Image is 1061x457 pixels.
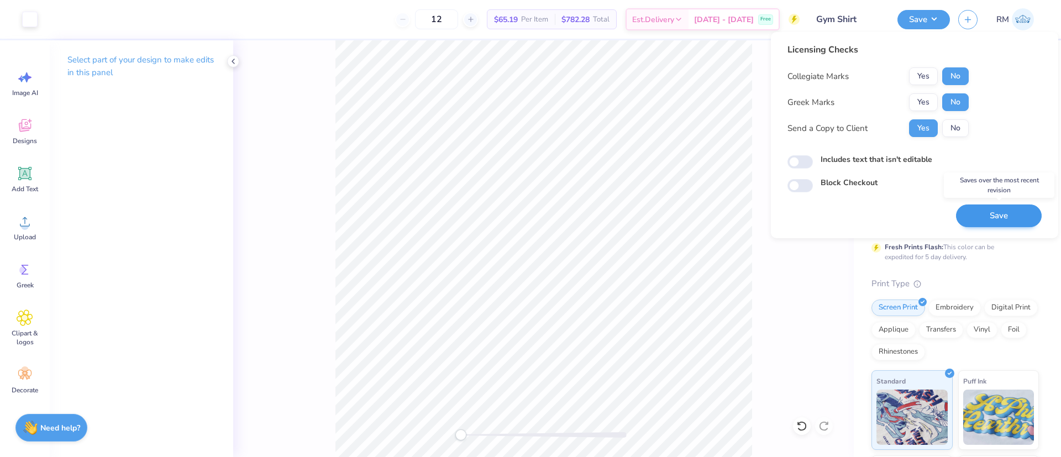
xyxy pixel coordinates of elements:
[876,375,906,387] span: Standard
[787,96,834,109] div: Greek Marks
[876,390,948,445] img: Standard
[7,329,43,346] span: Clipart & logos
[996,13,1009,26] span: RM
[632,14,674,25] span: Est. Delivery
[17,281,34,290] span: Greek
[885,243,943,251] strong: Fresh Prints Flash:
[871,344,925,360] div: Rhinestones
[494,14,518,25] span: $65.19
[67,54,216,79] p: Select part of your design to make edits in this panel
[871,322,916,338] div: Applique
[760,15,771,23] span: Free
[897,10,950,29] button: Save
[942,119,969,137] button: No
[1001,322,1027,338] div: Foil
[13,136,37,145] span: Designs
[14,233,36,241] span: Upload
[942,93,969,111] button: No
[909,119,938,137] button: Yes
[942,67,969,85] button: No
[871,300,925,316] div: Screen Print
[12,88,38,97] span: Image AI
[1012,8,1034,30] img: Roberta Manuel
[909,93,938,111] button: Yes
[944,172,1054,198] div: Saves over the most recent revision
[593,14,610,25] span: Total
[871,277,1039,290] div: Print Type
[40,423,80,433] strong: Need help?
[991,8,1039,30] a: RM
[984,300,1038,316] div: Digital Print
[521,14,548,25] span: Per Item
[694,14,754,25] span: [DATE] - [DATE]
[415,9,458,29] input: – –
[919,322,963,338] div: Transfers
[787,122,868,135] div: Send a Copy to Client
[885,242,1021,262] div: This color can be expedited for 5 day delivery.
[12,386,38,395] span: Decorate
[808,8,889,30] input: Untitled Design
[561,14,590,25] span: $782.28
[963,375,986,387] span: Puff Ink
[821,177,878,188] label: Block Checkout
[967,322,997,338] div: Vinyl
[787,70,849,83] div: Collegiate Marks
[821,154,932,165] label: Includes text that isn't editable
[909,67,938,85] button: Yes
[956,204,1042,227] button: Save
[787,43,969,56] div: Licensing Checks
[928,300,981,316] div: Embroidery
[12,185,38,193] span: Add Text
[455,429,466,440] div: Accessibility label
[963,390,1034,445] img: Puff Ink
